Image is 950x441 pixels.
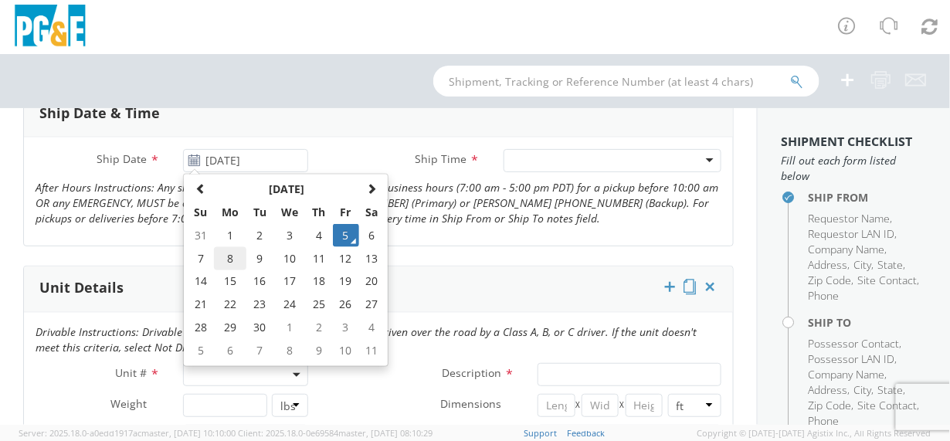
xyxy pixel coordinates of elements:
[808,226,894,241] span: Requestor LAN ID
[306,293,333,317] td: 25
[214,270,246,293] td: 15
[39,281,124,297] h3: Unit Details
[442,365,501,380] span: Description
[582,394,619,417] input: Width
[214,340,246,363] td: 6
[306,224,333,247] td: 4
[187,270,214,293] td: 14
[36,324,697,354] i: Drivable Instructions: Drivable is a unit that is roadworthy and can be driven over the road by a...
[877,257,905,273] li: ,
[366,183,377,194] span: Next Month
[877,382,903,397] span: State
[306,247,333,270] td: 11
[808,351,894,366] span: Possessor LAN ID
[214,178,358,201] th: Select Month
[808,242,887,257] li: ,
[808,413,839,428] span: Phone
[857,273,917,287] span: Site Contact
[857,273,919,288] li: ,
[808,382,850,398] li: ,
[781,133,912,150] strong: Shipment Checklist
[187,317,214,340] td: 28
[853,257,871,272] span: City
[214,201,246,224] th: Mo
[214,224,246,247] td: 1
[808,367,884,382] span: Company Name
[575,394,582,417] span: X
[273,293,306,317] td: 24
[39,106,160,121] h3: Ship Date & Time
[195,183,206,194] span: Previous Month
[36,180,718,226] i: After Hours Instructions: Any shipment request submitted after normal business hours (7:00 am - 5...
[359,270,385,293] td: 20
[333,224,359,247] td: 5
[238,427,433,439] span: Client: 2025.18.0-0e69584
[214,247,246,270] td: 8
[857,398,917,412] span: Site Contact
[538,394,575,417] input: Length
[333,293,359,317] td: 26
[273,340,306,363] td: 8
[273,317,306,340] td: 1
[697,427,931,439] span: Copyright © [DATE]-[DATE] Agistix Inc., All Rights Reserved
[433,66,819,97] input: Shipment, Tracking or Reference Number (at least 4 chars)
[187,224,214,247] td: 31
[187,293,214,317] td: 21
[306,270,333,293] td: 18
[333,247,359,270] td: 12
[306,317,333,340] td: 2
[568,427,606,439] a: Feedback
[333,317,359,340] td: 3
[246,247,273,270] td: 9
[524,427,558,439] a: Support
[808,211,892,226] li: ,
[333,340,359,363] td: 10
[626,394,663,417] input: Height
[359,340,385,363] td: 11
[808,257,847,272] span: Address
[359,247,385,270] td: 13
[808,192,927,203] h4: Ship From
[214,293,246,317] td: 22
[333,201,359,224] th: Fr
[808,351,897,367] li: ,
[273,270,306,293] td: 17
[97,151,147,166] span: Ship Date
[877,382,905,398] li: ,
[619,394,625,417] span: X
[416,151,467,166] span: Ship Time
[187,340,214,363] td: 5
[808,398,851,412] span: Zip Code
[246,270,273,293] td: 16
[808,398,853,413] li: ,
[359,293,385,317] td: 27
[853,382,871,397] span: City
[853,257,874,273] li: ,
[246,201,273,224] th: Tu
[808,288,839,303] span: Phone
[781,153,927,184] span: Fill out each form listed below
[440,396,501,411] span: Dimensions
[808,336,899,351] span: Possessor Contact
[338,427,433,439] span: master, [DATE] 08:10:29
[359,201,385,224] th: Sa
[273,224,306,247] td: 3
[246,340,273,363] td: 7
[115,365,147,380] span: Unit #
[808,257,850,273] li: ,
[12,5,89,50] img: pge-logo-06675f144f4cfa6a6814.png
[808,242,884,256] span: Company Name
[333,270,359,293] td: 19
[273,247,306,270] td: 10
[808,226,897,242] li: ,
[857,398,919,413] li: ,
[359,224,385,247] td: 6
[808,367,887,382] li: ,
[808,336,901,351] li: ,
[246,293,273,317] td: 23
[808,317,927,328] h4: Ship To
[808,382,847,397] span: Address
[808,273,851,287] span: Zip Code
[808,211,890,226] span: Requestor Name
[877,257,903,272] span: State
